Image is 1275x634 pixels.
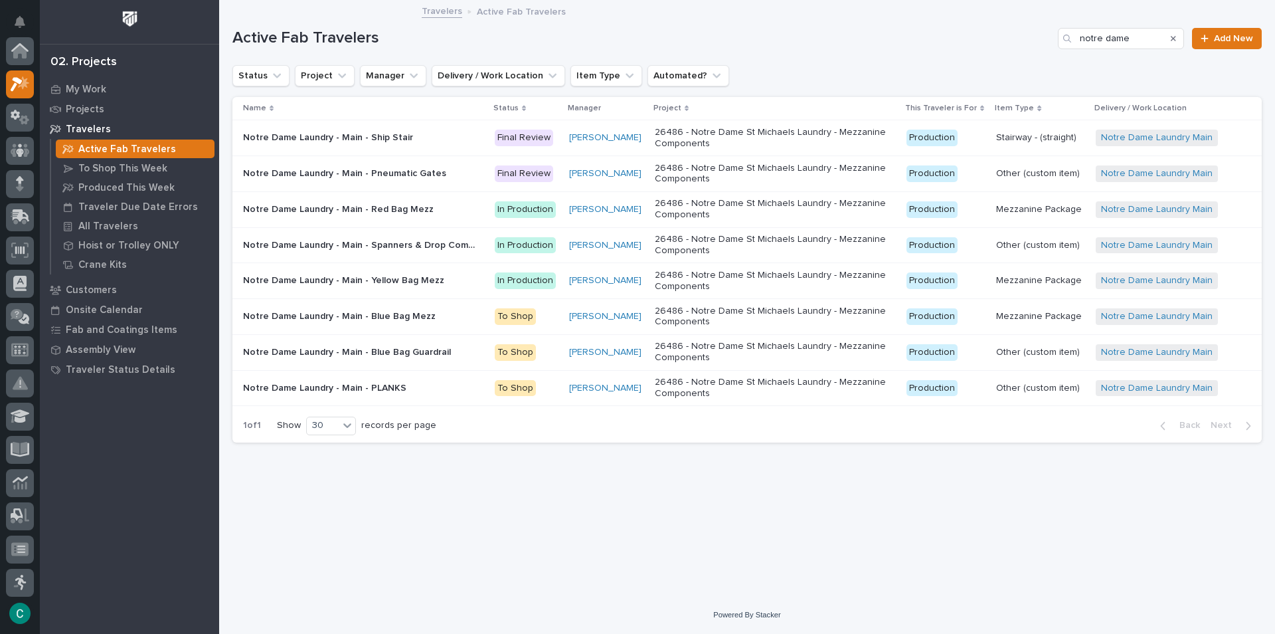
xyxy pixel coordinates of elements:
[906,380,958,397] div: Production
[495,380,536,397] div: To Shop
[1101,347,1213,358] a: Notre Dame Laundry Main
[996,201,1084,215] p: Mezzanine Package
[495,344,536,361] div: To Shop
[232,299,1262,335] tr: Notre Dame Laundry - Main - Blue Bag MezzNotre Dame Laundry - Main - Blue Bag Mezz To Shop[PERSON...
[232,409,272,442] p: 1 of 1
[996,308,1084,322] p: Mezzanine Package
[243,130,416,144] p: Notre Dame Laundry - Main - Ship Stair
[655,163,887,185] p: 26486 - Notre Dame St Michaels Laundry - Mezzanine Components
[1192,28,1262,49] a: Add New
[422,3,462,18] a: Travelers
[243,272,447,286] p: Notre Dame Laundry - Main - Yellow Bag Mezz
[1101,275,1213,286] a: Notre Dame Laundry Main
[996,272,1084,286] p: Mezzanine Package
[570,65,642,86] button: Item Type
[432,65,565,86] button: Delivery / Work Location
[78,201,198,213] p: Traveler Due Date Errors
[569,311,641,322] a: [PERSON_NAME]
[495,272,556,289] div: In Production
[78,240,179,252] p: Hoist or Trolley ONLY
[906,272,958,289] div: Production
[232,227,1262,263] tr: Notre Dame Laundry - Main - Spanners & Drop ComponentsNotre Dame Laundry - Main - Spanners & Drop...
[495,130,553,146] div: Final Review
[1101,168,1213,179] a: Notre Dame Laundry Main
[569,383,641,394] a: [PERSON_NAME]
[1101,383,1213,394] a: Notre Dame Laundry Main
[307,419,339,433] div: 30
[40,360,219,379] a: Traveler Status Details
[66,84,106,96] p: My Work
[655,341,887,364] p: 26486 - Notre Dame St Michaels Laundry - Mezzanine Components
[477,3,566,18] p: Active Fab Travelers
[51,255,219,274] a: Crane Kits
[232,370,1262,406] tr: Notre Dame Laundry - Main - PLANKSNotre Dame Laundry - Main - PLANKS To Shop[PERSON_NAME] 26486 -...
[40,99,219,119] a: Projects
[78,163,167,175] p: To Shop This Week
[118,7,142,31] img: Workspace Logo
[51,140,219,158] a: Active Fab Travelers
[713,611,780,619] a: Powered By Stacker
[568,101,601,116] p: Manager
[66,324,177,336] p: Fab and Coatings Items
[996,380,1082,394] p: Other (custom item)
[495,165,553,182] div: Final Review
[40,340,219,360] a: Assembly View
[495,308,536,325] div: To Shop
[78,259,127,271] p: Crane Kits
[40,119,219,139] a: Travelers
[1094,101,1187,116] p: Delivery / Work Location
[6,599,34,627] button: users-avatar
[996,344,1082,358] p: Other (custom item)
[232,65,290,86] button: Status
[1101,132,1213,144] a: Notre Dame Laundry Main
[360,65,426,86] button: Manager
[51,159,219,177] a: To Shop This Week
[655,198,887,221] p: 26486 - Notre Dame St Michaels Laundry - Mezzanine Components
[1101,240,1213,251] a: Notre Dame Laundry Main
[78,221,138,233] p: All Travelers
[1101,204,1213,215] a: Notre Dame Laundry Main
[655,306,887,328] p: 26486 - Notre Dame St Michaels Laundry - Mezzanine Components
[277,420,301,431] p: Show
[996,237,1082,251] p: Other (custom item)
[569,132,641,144] a: [PERSON_NAME]
[51,217,219,235] a: All Travelers
[653,101,681,116] p: Project
[906,201,958,218] div: Production
[1149,419,1205,431] button: Back
[50,55,117,70] div: 02. Projects
[66,364,175,376] p: Traveler Status Details
[569,240,641,251] a: [PERSON_NAME]
[51,178,219,197] a: Produced This Week
[493,101,519,116] p: Status
[655,270,887,292] p: 26486 - Notre Dame St Michaels Laundry - Mezzanine Components
[569,204,641,215] a: [PERSON_NAME]
[6,8,34,36] button: Notifications
[495,237,556,254] div: In Production
[361,420,436,431] p: records per page
[40,280,219,300] a: Customers
[647,65,729,86] button: Automated?
[232,191,1262,227] tr: Notre Dame Laundry - Main - Red Bag MezzNotre Dame Laundry - Main - Red Bag Mezz In Production[PE...
[996,165,1082,179] p: Other (custom item)
[1214,34,1253,43] span: Add New
[243,237,478,251] p: Notre Dame Laundry - Main - Spanners & Drop Components
[243,380,409,394] p: Notre Dame Laundry - Main - PLANKS
[232,120,1262,156] tr: Notre Dame Laundry - Main - Ship StairNotre Dame Laundry - Main - Ship Stair Final Review[PERSON_...
[1211,419,1240,431] span: Next
[232,156,1262,191] tr: Notre Dame Laundry - Main - Pneumatic GatesNotre Dame Laundry - Main - Pneumatic Gates Final Revi...
[66,284,117,296] p: Customers
[40,79,219,99] a: My Work
[51,197,219,216] a: Traveler Due Date Errors
[1171,419,1200,431] span: Back
[906,237,958,254] div: Production
[66,124,111,136] p: Travelers
[906,130,958,146] div: Production
[243,201,436,215] p: Notre Dame Laundry - Main - Red Bag Mezz
[78,144,176,156] p: Active Fab Travelers
[1058,28,1184,49] input: Search
[1101,311,1213,322] a: Notre Dame Laundry Main
[995,101,1034,116] p: Item Type
[906,165,958,182] div: Production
